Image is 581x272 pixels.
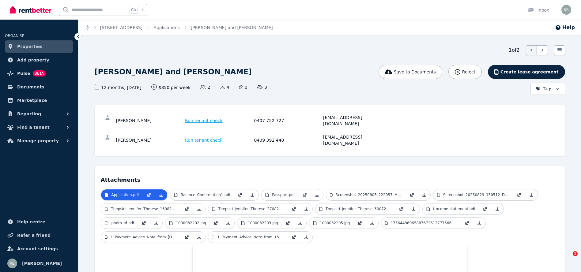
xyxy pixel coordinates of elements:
a: Open in new Tab [395,203,407,214]
p: 1000032203.jpg [248,221,278,225]
a: 1000032205.jpg [309,218,354,229]
a: Open in new Tab [288,232,300,243]
span: Properties [17,43,43,50]
p: 1_Payment_Advice_Note_from_15.08.2025_1.PDF [217,235,284,240]
div: 0407 752 727 [254,114,322,127]
button: Find a tenant [5,121,73,133]
p: Balance_Confirmation1.pdf [181,192,230,197]
a: Open in new Tab [461,218,473,229]
div: [PERSON_NAME] [116,134,183,146]
a: 17564436965887672612777566680921.jpg [381,218,461,229]
a: Documents [5,81,73,93]
a: Marketplace [5,94,73,106]
a: Download Attachment [525,189,538,200]
p: Thepsiri_Jennifer_Therese_270825.pdf [218,207,284,211]
a: Download Attachment [473,218,485,229]
a: Open in new Tab [234,189,246,200]
span: BETA [33,70,46,76]
a: Open in new Tab [138,218,150,229]
a: Open in new Tab [288,203,300,214]
a: Download Attachment [222,218,234,229]
div: [EMAIL_ADDRESS][DOMAIN_NAME] [323,134,390,146]
span: Run tenant check [185,137,223,143]
span: Documents [17,83,44,91]
span: Add property [17,56,49,64]
a: Open in new Tab [181,232,193,243]
a: Properties [5,40,73,53]
a: Application.pdf [101,189,143,200]
p: Application.pdf [111,192,139,197]
span: 12 months , [DATE] [95,84,141,91]
a: Download Attachment [150,218,162,229]
a: i_ncome statement.pdf [423,203,479,214]
span: 4 [220,84,229,90]
img: Raj Bala [561,5,571,15]
a: Download Attachment [294,218,306,229]
a: 1000032203.jpg [237,218,282,229]
span: Reporting [17,110,41,117]
span: ORGANISE [5,34,24,38]
span: Account settings [17,245,58,252]
iframe: Intercom live chat [560,251,575,266]
span: 1 of 2 [509,47,520,54]
a: [STREET_ADDRESS] [100,25,143,30]
div: [EMAIL_ADDRESS][DOMAIN_NAME] [323,114,390,127]
div: Inbox [528,7,549,13]
p: 17564436965887672612777566680921.jpg [391,221,457,225]
div: 0409 392 440 [254,134,322,146]
a: Thepsiri_Jennifer_Therese_130825.pdf [101,203,181,214]
a: Open in new Tab [299,189,311,200]
span: Create lease agreement [500,69,559,75]
span: Ctrl [130,6,139,14]
a: Download Attachment [491,203,504,214]
span: Save to Documents [394,69,436,75]
span: 2 [200,84,210,90]
a: Open in new Tab [479,203,491,214]
h4: Attachments [101,172,559,184]
button: Reject [448,65,482,79]
p: i_ncome statement.pdf [433,207,476,211]
a: Download Attachment [366,218,378,229]
nav: Breadcrumb [78,20,280,35]
button: Tags [530,83,565,95]
a: Add property [5,54,73,66]
a: photo_id.pdf [101,218,138,229]
span: Manage property [17,137,59,144]
a: Balance_Confirmation1.pdf [170,189,234,200]
a: Download Attachment [300,232,312,243]
span: $850 per week [151,84,191,91]
div: [PERSON_NAME] [116,114,183,127]
a: Download Attachment [311,189,323,200]
p: photo_id.pdf [111,221,134,225]
span: k [141,7,144,12]
a: Thepsiri_Jennifer_Therese_300725.pdf [315,203,395,214]
span: [PERSON_NAME] and [PERSON_NAME] [191,24,273,31]
button: Help [555,24,575,31]
span: 0 [239,84,247,90]
p: Passport.pdf [272,192,295,197]
span: 1 [573,251,578,256]
a: Open in new Tab [513,189,525,200]
h1: [PERSON_NAME] and [PERSON_NAME] [95,67,252,77]
a: 1_Payment_Advice_Note_from_[DATE].PDF [101,232,181,243]
a: Applications [153,25,180,30]
a: Screenshot_20250829_150512_Drive.jpg [433,189,513,200]
a: Refer a friend [5,229,73,241]
a: Open in new Tab [354,218,366,229]
button: Reporting [5,108,73,120]
a: Download Attachment [418,189,430,200]
img: RentBetter [10,5,51,14]
p: Screenshot_20250829_150512_Drive.jpg [443,192,509,197]
a: PulseBETA [5,67,73,80]
a: Thepsiri_Jennifer_Therese_270825.pdf [208,203,288,214]
img: Raj Bala [7,259,17,268]
a: Open in new Tab [210,218,222,229]
p: 1_Payment_Advice_Note_from_[DATE].PDF [111,235,177,240]
a: Open in new Tab [181,203,193,214]
a: Open in new Tab [406,189,418,200]
button: Create lease agreement [488,65,565,79]
a: Help centre [5,216,73,228]
button: Manage property [5,135,73,147]
p: 1000032202.jpg [176,221,206,225]
a: Download Attachment [407,203,420,214]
